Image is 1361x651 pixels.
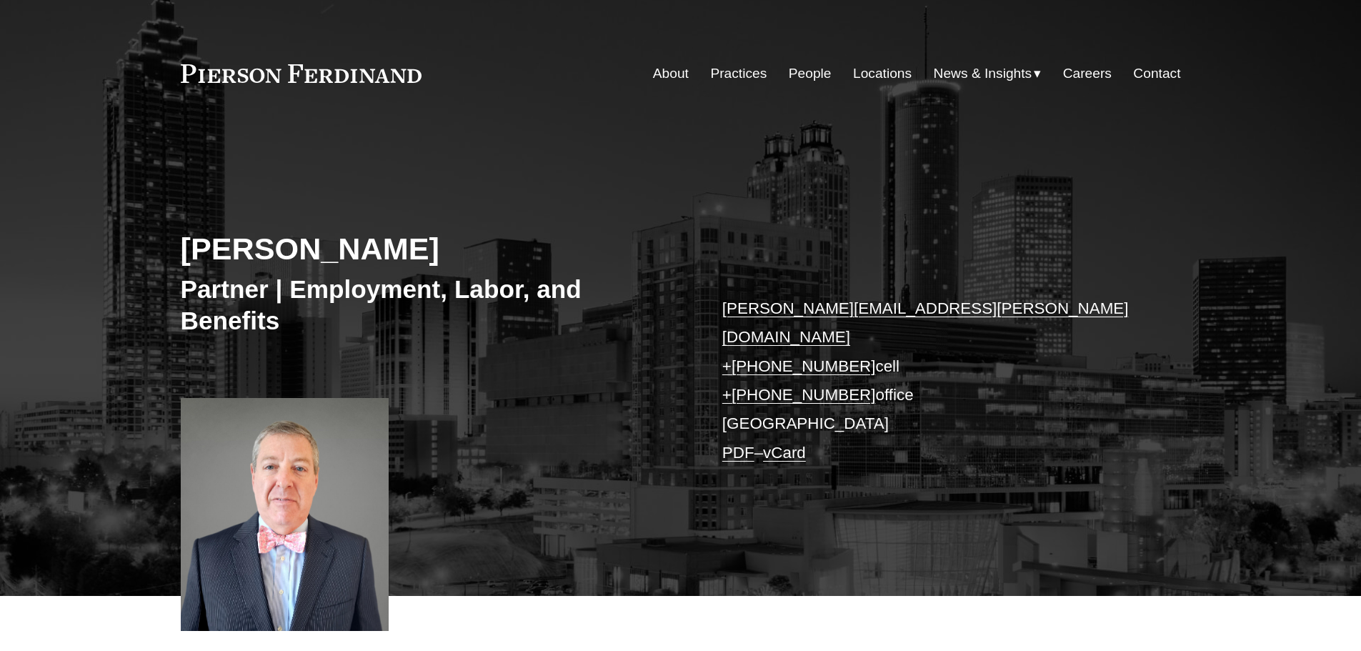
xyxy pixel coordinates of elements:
a: Practices [710,60,767,87]
a: Locations [853,60,912,87]
a: [PERSON_NAME][EMAIL_ADDRESS][PERSON_NAME][DOMAIN_NAME] [722,299,1129,346]
h3: Partner | Employment, Labor, and Benefits [181,274,681,336]
a: PDF [722,444,754,462]
a: + [722,386,732,404]
a: About [653,60,689,87]
a: folder dropdown [934,60,1042,87]
p: cell office [GEOGRAPHIC_DATA] – [722,294,1139,467]
a: vCard [763,444,806,462]
a: People [789,60,832,87]
a: + [722,357,732,375]
a: Careers [1063,60,1112,87]
h2: [PERSON_NAME] [181,230,681,267]
a: [PHONE_NUMBER] [732,357,876,375]
a: [PHONE_NUMBER] [732,386,876,404]
a: Contact [1133,60,1180,87]
span: News & Insights [934,61,1032,86]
